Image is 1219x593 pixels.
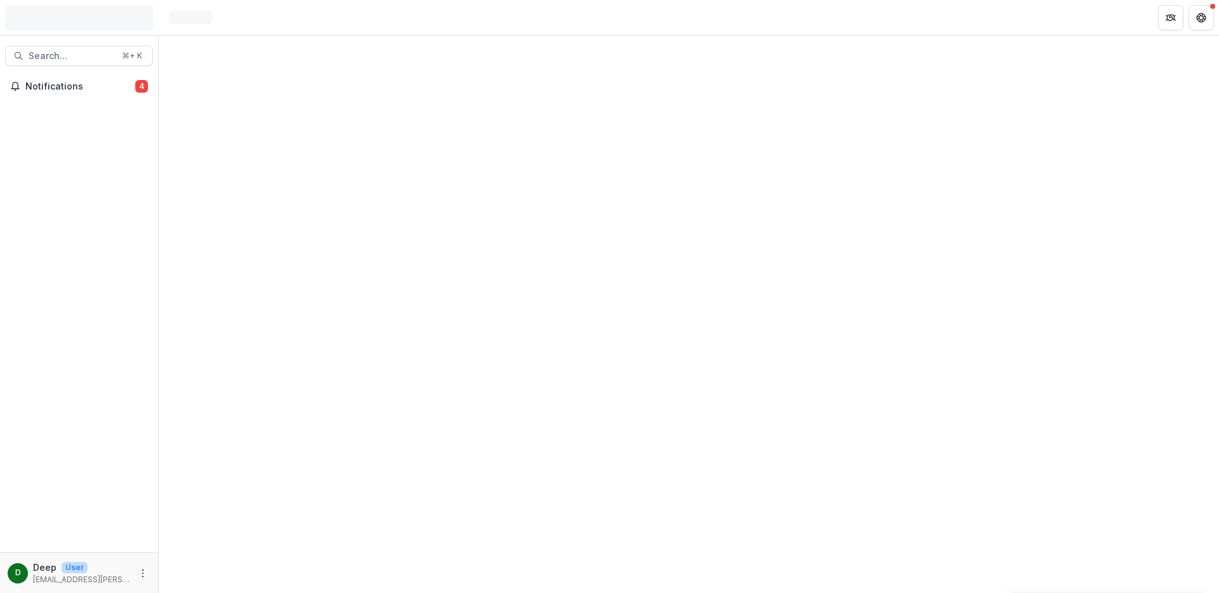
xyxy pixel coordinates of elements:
[1189,5,1214,30] button: Get Help
[1158,5,1183,30] button: Partners
[62,562,88,573] p: User
[29,51,114,62] span: Search...
[119,49,145,63] div: ⌘ + K
[33,561,57,574] p: Deep
[5,76,153,97] button: Notifications4
[135,566,150,581] button: More
[5,46,153,66] button: Search...
[33,574,130,585] p: [EMAIL_ADDRESS][PERSON_NAME][DOMAIN_NAME]
[135,80,148,93] span: 4
[15,569,21,577] div: Deep
[25,81,135,92] span: Notifications
[164,8,218,27] nav: breadcrumb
